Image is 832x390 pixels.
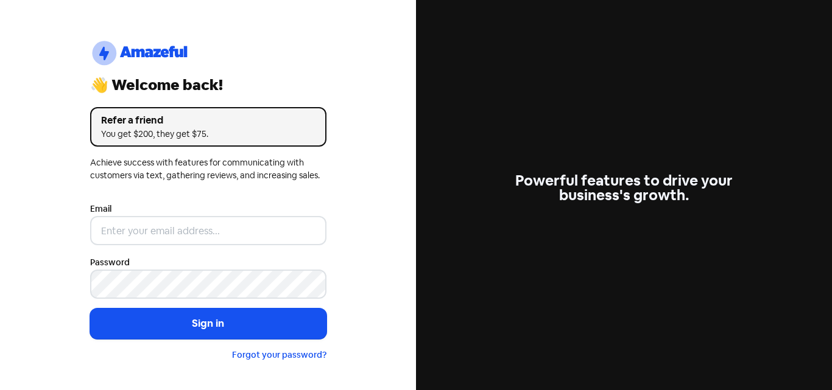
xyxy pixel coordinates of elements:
[101,113,316,128] div: Refer a friend
[101,128,316,141] div: You get $200, they get $75.
[90,308,326,339] button: Sign in
[90,216,326,245] input: Enter your email address...
[90,203,111,215] label: Email
[506,173,742,203] div: Powerful features to drive your business's growth.
[90,256,130,269] label: Password
[90,78,326,92] div: 👋 Welcome back!
[90,156,326,182] div: Achieve success with features for communicating with customers via text, gathering reviews, and i...
[232,349,326,360] a: Forgot your password?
